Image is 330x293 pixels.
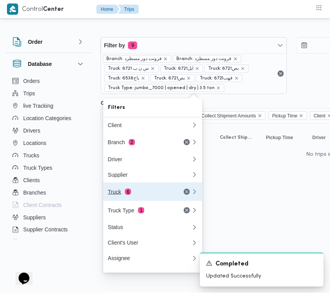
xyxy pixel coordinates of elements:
[233,57,238,61] button: remove selected entity
[272,112,298,120] span: Pickup Time
[23,101,53,110] span: live Tracking
[23,163,52,172] span: Truck Types
[103,201,202,220] button: Truck Type1Remove
[96,5,120,14] button: Home
[106,55,162,62] span: Branch: فرونت دور مسطرد
[266,134,293,141] span: Pickup Time
[215,260,249,269] span: Completed
[9,162,88,174] button: Truck Types
[108,84,215,91] span: Truck Type: jumbo_7000 | opened | dry | 3.5 ton
[108,75,139,82] span: Truck: ياج6538
[314,112,326,120] span: Client
[108,122,192,128] div: Client
[103,251,202,266] button: Assignee
[103,183,202,201] button: Truck6Remove
[23,126,40,135] span: Drivers
[28,59,52,69] h3: Database
[125,189,131,195] span: 6
[138,207,144,214] span: 1
[208,65,239,72] span: Truck: 6721بص
[108,224,192,231] div: Status
[104,84,224,92] span: Truck Type: jumbo_7000 | opened | dry | 3.5 ton
[150,74,195,82] span: Truck: بص6721
[241,66,245,71] button: remove selected entity
[9,211,88,224] button: Suppliers
[202,112,256,120] span: Collect Shipment Amounts
[9,236,88,248] button: Devices
[186,76,191,81] button: remove selected entity
[198,111,266,120] span: Collect Shipment Amounts
[200,75,233,82] span: Truck: قهب6721
[23,213,46,222] span: Suppliers
[101,38,287,53] button: Filter by9 active filters
[9,186,88,199] button: Branches
[9,174,88,186] button: Clients
[12,37,85,47] button: Order
[108,65,149,72] span: Truck: س ن ب 6721
[101,100,120,107] label: Columns
[160,65,203,72] span: Truck: 6721ايل
[8,262,32,285] iframe: chat widget
[103,152,202,167] button: Driver
[9,100,88,112] button: live Tracking
[163,57,168,61] button: remove selected entity
[263,131,302,144] button: Pickup Time
[9,199,88,211] button: Client Contracts
[104,65,159,72] span: Truck: س ن ب 6721
[182,138,192,147] button: Remove
[216,86,221,90] button: remove selected entity
[108,172,192,178] div: Supplier
[7,3,18,15] img: X8yXhbKr1z7QwAAAABJRU5ErkJggg==
[118,5,139,14] button: Trips
[23,76,40,86] span: Orders
[103,55,171,63] span: Branch: فرونت دور مسطرد
[196,74,243,82] span: Truck: قهب6721
[108,255,192,262] div: Assignee
[9,87,88,100] button: Trips
[108,103,198,112] span: Filters
[103,167,202,183] button: Supplier
[104,41,125,50] span: Filter by
[108,207,173,214] div: Truck Type
[9,137,88,149] button: Locations
[108,156,192,162] div: Driver
[28,37,43,47] h3: Order
[205,65,249,72] span: Truck: 6721بص
[195,66,200,71] button: remove selected entity
[23,176,40,185] span: Clients
[23,188,46,197] span: Branches
[108,189,173,195] div: Truck
[23,225,68,234] span: Supplier Contracts
[6,75,91,243] div: Database
[104,74,149,82] span: Truck: ياج6538
[182,206,192,215] button: Remove
[176,55,232,62] span: Branch: فرونت دور مسطرد
[9,224,88,236] button: Supplier Contracts
[173,55,241,63] span: Branch: فرونت دور مسطرد
[9,75,88,87] button: Orders
[150,66,155,71] button: remove selected entity
[154,75,185,82] span: Truck: بص6721
[129,139,135,145] span: 2
[269,111,307,120] span: Pickup Time
[234,76,239,81] button: remove selected entity
[103,117,202,133] button: Client
[182,187,192,196] button: Remove
[9,124,88,137] button: Drivers
[164,65,193,72] span: Truck: 6721ايل
[23,114,72,123] span: Location Categories
[276,69,286,78] button: Remove
[141,76,145,81] button: remove selected entity
[103,235,202,251] button: Client's User
[103,133,202,152] button: Branch2Remove
[9,112,88,124] button: Location Categories
[43,7,64,12] b: Center
[258,114,262,118] button: Remove Collect Shipment Amounts from selection in this group
[23,89,35,98] span: Trips
[128,41,137,49] span: 9 active filters
[108,139,173,145] div: Branch
[108,240,192,246] div: Client's User
[12,59,85,69] button: Database
[23,138,46,148] span: Locations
